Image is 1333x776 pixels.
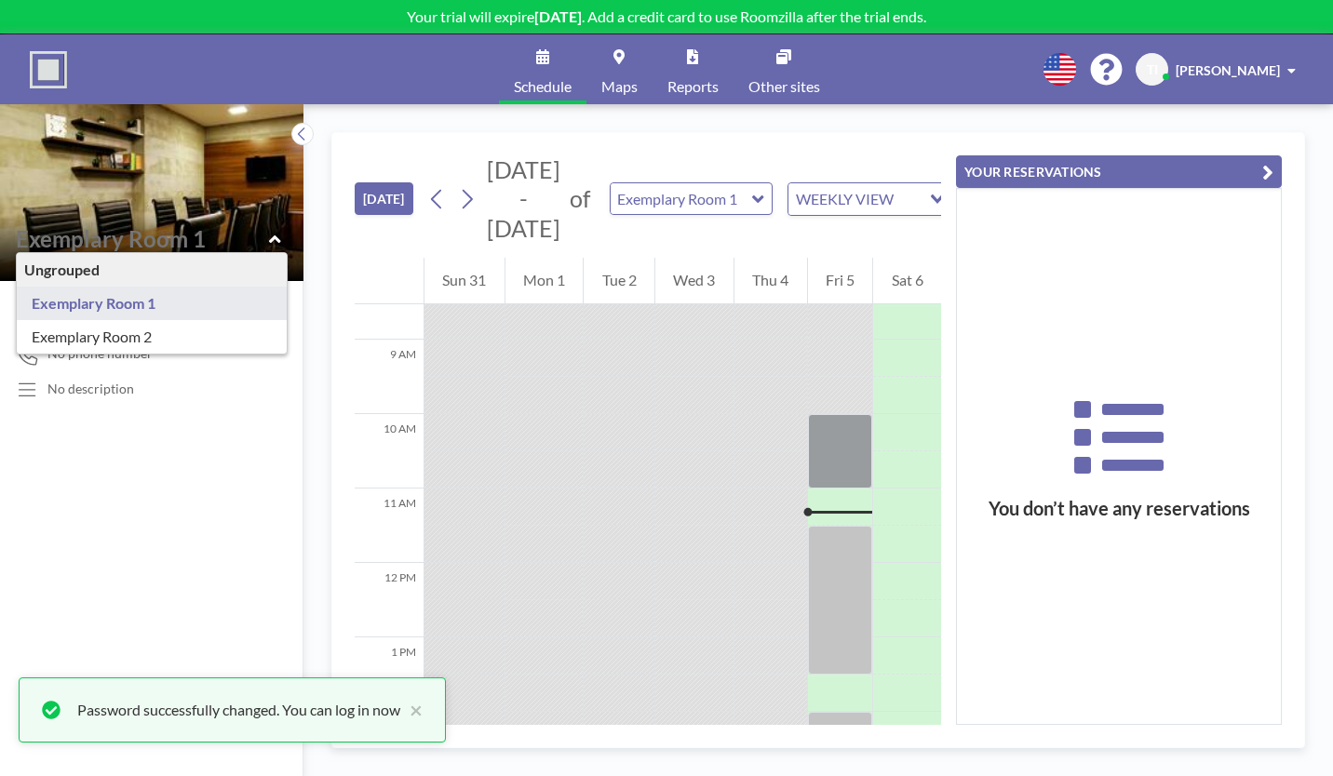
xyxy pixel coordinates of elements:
div: Sat 6 [873,258,941,304]
span: [PERSON_NAME] [1176,62,1280,78]
span: [DATE] - [DATE] [487,155,560,242]
span: WEEKLY VIEW [792,187,897,211]
div: Thu 4 [734,258,807,304]
img: organization-logo [30,51,67,88]
div: Mon 1 [505,258,584,304]
div: 1 PM [355,637,424,712]
input: Search for option [899,187,919,211]
span: of [570,184,590,213]
div: 11 AM [355,488,424,563]
div: Password successfully changed. You can log in now [77,699,400,721]
input: Exemplary Room 1 [16,225,269,252]
a: Maps [586,34,653,104]
div: Tue 2 [584,258,654,304]
div: Exemplary Room 1 [17,287,287,320]
div: Search for option [788,183,949,215]
button: YOUR RESERVATIONS [956,155,1282,188]
span: Maps [601,79,638,94]
div: Wed 3 [655,258,734,304]
div: Fri 5 [808,258,873,304]
span: Schedule [514,79,572,94]
span: Other sites [748,79,820,94]
b: [DATE] [534,7,582,25]
div: 9 AM [355,340,424,414]
div: Sun 31 [424,258,505,304]
input: Exemplary Room 1 [611,183,753,214]
div: 12 PM [355,563,424,637]
span: Reports [667,79,719,94]
a: Schedule [499,34,586,104]
a: Reports [653,34,734,104]
div: Exemplary Room 2 [17,320,287,354]
button: [DATE] [355,182,413,215]
a: Other sites [734,34,835,104]
div: 10 AM [355,414,424,488]
button: close [400,699,423,721]
span: Floor: 1 [15,253,64,272]
span: TI [1147,61,1158,78]
div: No description [47,381,134,397]
h3: You don’t have any reservations [957,497,1281,520]
div: Ungrouped [17,253,287,287]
